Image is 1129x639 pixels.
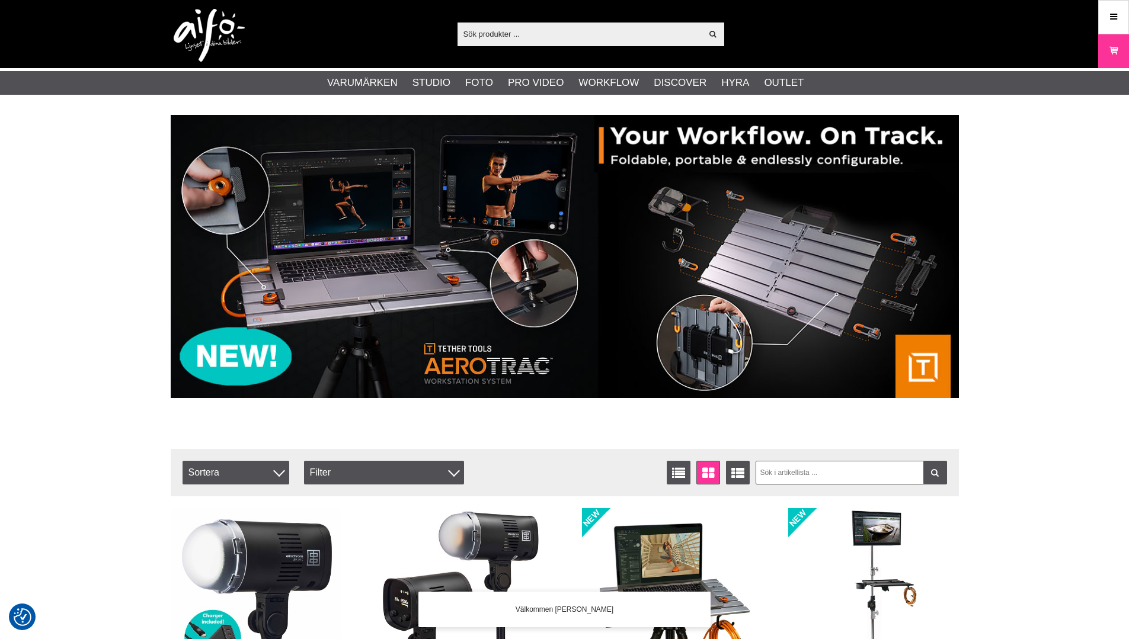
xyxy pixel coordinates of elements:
span: Välkommen [PERSON_NAME] [516,604,613,615]
a: Varumärken [327,75,398,91]
img: Revisit consent button [14,608,31,626]
a: Studio [412,75,450,91]
div: Filter [304,461,464,484]
a: Listvisning [667,461,690,484]
a: Fönstervisning [696,461,720,484]
input: Sök produkter ... [458,25,702,43]
a: Outlet [764,75,804,91]
img: Annons:007 banner-header-aerotrac-1390x500.jpg [171,115,959,398]
button: Samtyckesinställningar [14,606,31,628]
span: Sortera [183,461,289,484]
img: logo.png [174,9,245,62]
a: Discover [654,75,706,91]
a: Workflow [578,75,639,91]
a: Utökad listvisning [726,461,750,484]
a: Filtrera [923,461,947,484]
a: Pro Video [508,75,564,91]
input: Sök i artikellista ... [756,461,947,484]
a: Foto [465,75,493,91]
a: Hyra [721,75,749,91]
